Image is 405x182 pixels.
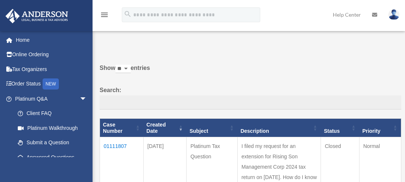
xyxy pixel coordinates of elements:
[388,9,399,20] img: User Pic
[5,62,98,77] a: Tax Organizers
[187,118,238,137] th: Subject: activate to sort column ascending
[238,118,321,137] th: Description: activate to sort column ascending
[80,91,94,107] span: arrow_drop_down
[100,10,109,19] i: menu
[10,150,91,165] a: Answered Questions
[100,118,144,137] th: Case Number: activate to sort column ascending
[321,118,359,137] th: Status: activate to sort column ascending
[10,135,94,150] a: Submit a Question
[5,77,98,92] a: Order StatusNEW
[5,91,94,106] a: Platinum Q&Aarrow_drop_down
[116,65,131,73] select: Showentries
[124,10,132,18] i: search
[144,118,187,137] th: Created Date: activate to sort column ascending
[100,63,401,81] label: Show entries
[3,9,70,23] img: Anderson Advisors Platinum Portal
[5,47,98,62] a: Online Ordering
[100,85,401,109] label: Search:
[43,78,59,90] div: NEW
[10,106,94,121] a: Client FAQ
[100,13,109,19] a: menu
[100,95,401,109] input: Search:
[10,121,94,135] a: Platinum Walkthrough
[359,118,401,137] th: Priority: activate to sort column ascending
[5,33,98,47] a: Home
